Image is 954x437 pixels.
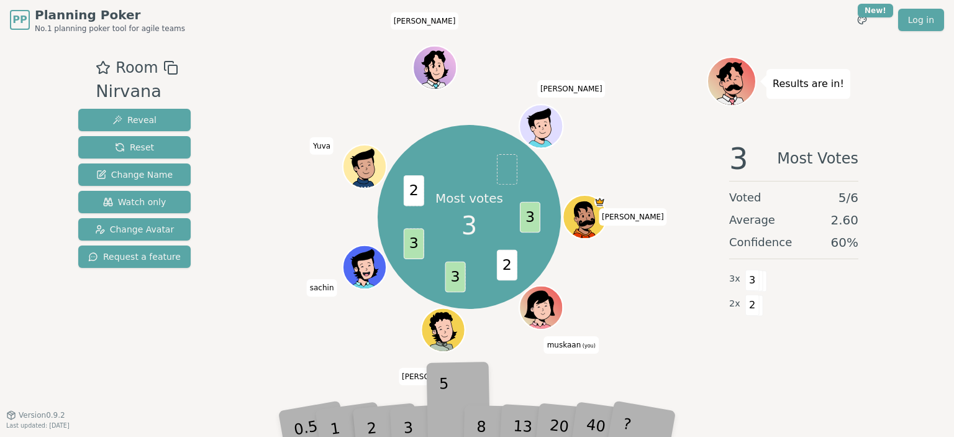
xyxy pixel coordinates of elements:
span: Planning Poker [35,6,185,24]
button: Reveal [78,109,191,131]
button: Reset [78,136,191,159]
span: Confidence [729,234,792,251]
span: 3 [520,202,540,233]
span: Reset [115,141,154,154]
span: 3 x [729,272,740,286]
button: Add as favourite [96,57,111,79]
span: 5 / 6 [838,189,858,206]
span: Click to change your name [599,208,667,226]
span: Click to change your name [307,280,337,297]
span: 2 x [729,297,740,311]
span: Version 0.9.2 [19,410,65,420]
a: PPPlanning PokerNo.1 planning poker tool for agile teams [10,6,185,34]
span: Change Avatar [95,223,175,236]
button: Request a feature [78,246,191,268]
span: Click to change your name [391,12,459,30]
span: Click to change your name [544,336,599,354]
span: 3 [404,228,424,259]
span: 3 [461,207,477,244]
span: Most Votes [777,144,858,173]
span: (you) [581,343,596,349]
span: aashish is the host [594,196,606,208]
span: 2 [745,295,760,316]
span: 3 [729,144,748,173]
a: Log in [898,9,944,31]
span: Last updated: [DATE] [6,422,70,429]
button: Change Name [78,163,191,186]
button: Version0.9.2 [6,410,65,420]
span: Click to change your name [310,137,334,155]
div: Nirvana [96,79,178,104]
span: 2 [404,175,424,206]
span: 3 [445,262,466,293]
div: New! [858,4,893,17]
button: Click to change your avatar [521,287,562,328]
p: Most votes [435,190,503,207]
span: Reveal [112,114,157,126]
span: Voted [729,189,761,206]
button: New! [851,9,873,31]
span: PP [12,12,27,27]
span: Click to change your name [537,80,606,98]
span: Average [729,211,775,229]
button: Change Avatar [78,218,191,241]
button: Watch only [78,191,191,213]
span: 60 % [831,234,858,251]
span: 2.60 [830,211,858,229]
span: Request a feature [88,251,181,263]
span: 2 [497,250,517,281]
span: 3 [745,270,760,291]
span: Room [116,57,158,79]
span: Change Name [96,168,173,181]
span: Watch only [103,196,166,208]
span: No.1 planning poker tool for agile teams [35,24,185,34]
span: Click to change your name [399,368,467,385]
p: Results are in! [773,75,844,93]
